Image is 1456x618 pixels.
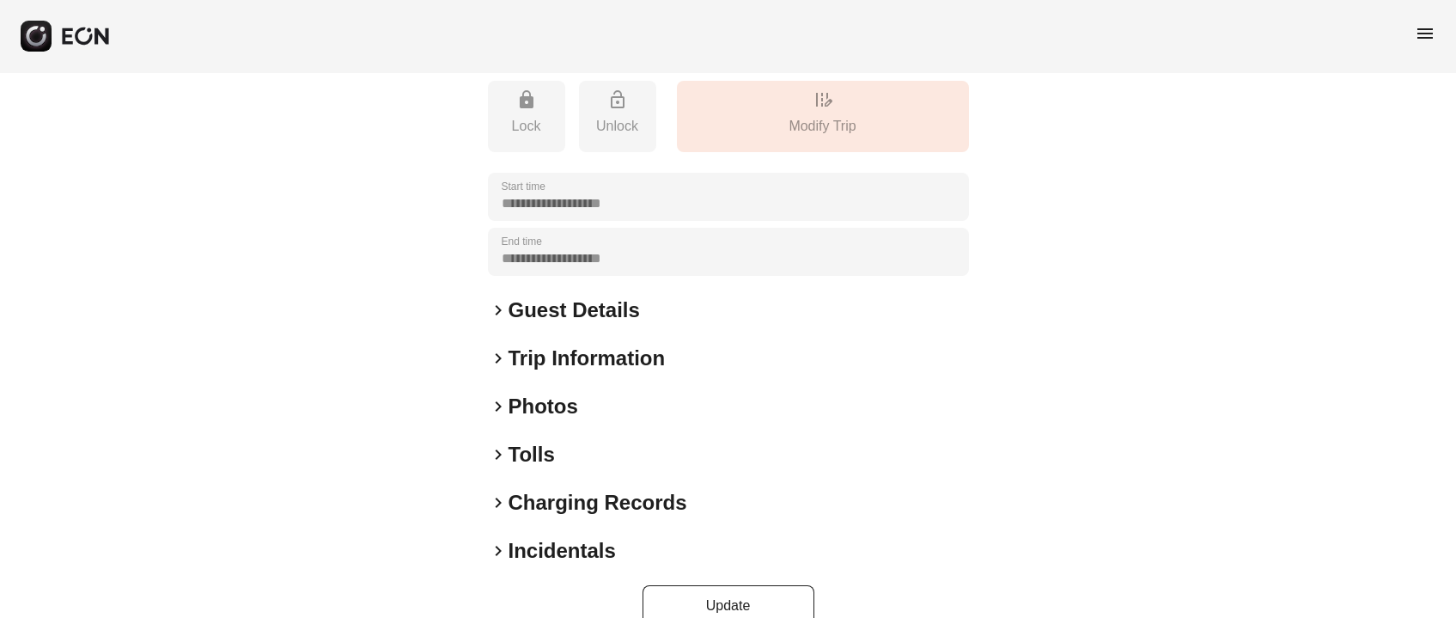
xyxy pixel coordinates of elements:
h2: Incidentals [509,537,616,565]
span: menu [1415,23,1435,44]
h2: Trip Information [509,345,666,372]
span: keyboard_arrow_right [488,396,509,417]
span: keyboard_arrow_right [488,493,509,513]
span: keyboard_arrow_right [488,541,509,561]
span: keyboard_arrow_right [488,444,509,465]
h2: Guest Details [509,297,640,324]
span: keyboard_arrow_right [488,300,509,321]
span: keyboard_arrow_right [488,348,509,369]
h2: Tolls [509,441,555,468]
h2: Charging Records [509,489,687,517]
h2: Photos [509,393,578,420]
